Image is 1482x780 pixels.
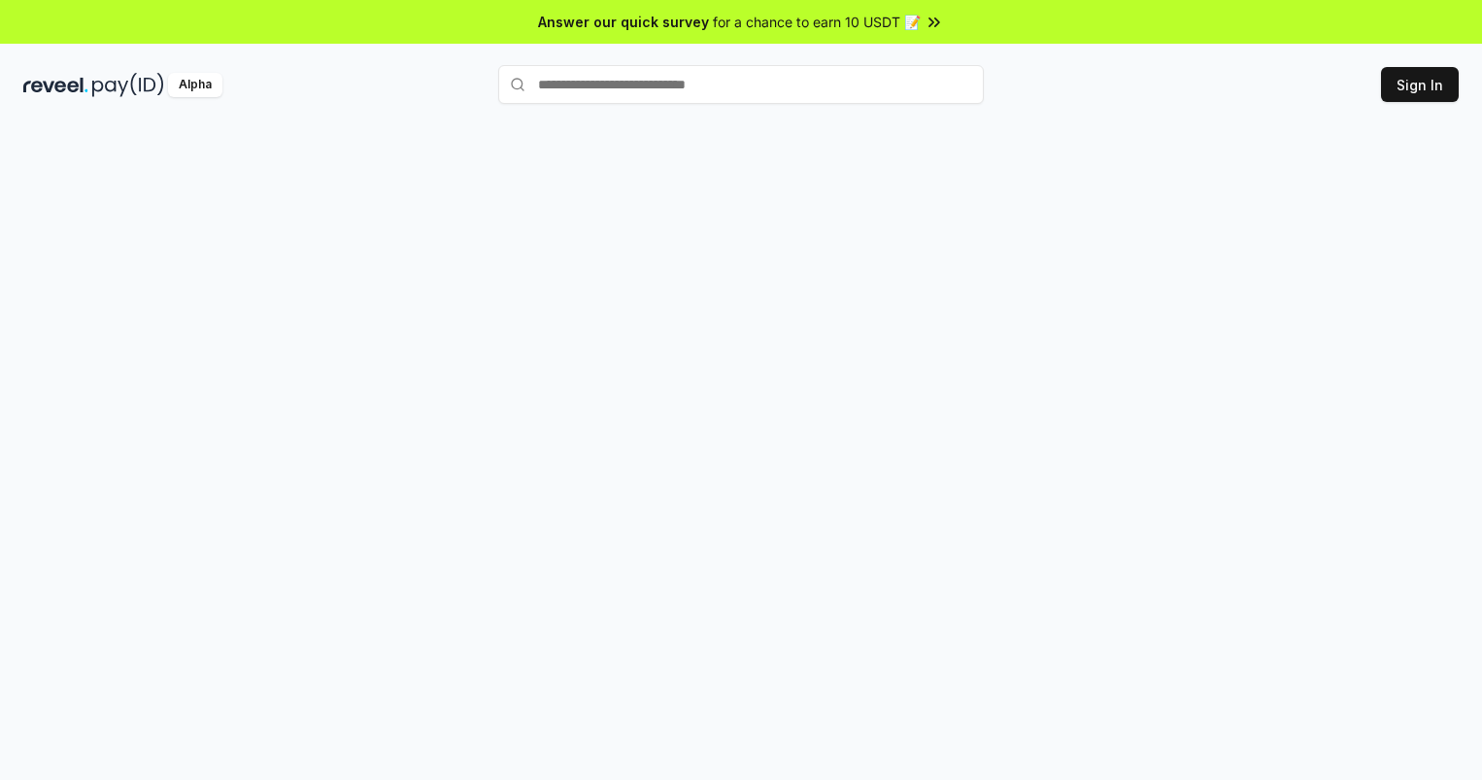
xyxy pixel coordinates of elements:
button: Sign In [1381,67,1459,102]
span: Answer our quick survey [538,12,709,32]
div: Alpha [168,73,222,97]
img: reveel_dark [23,73,88,97]
span: for a chance to earn 10 USDT 📝 [713,12,921,32]
img: pay_id [92,73,164,97]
